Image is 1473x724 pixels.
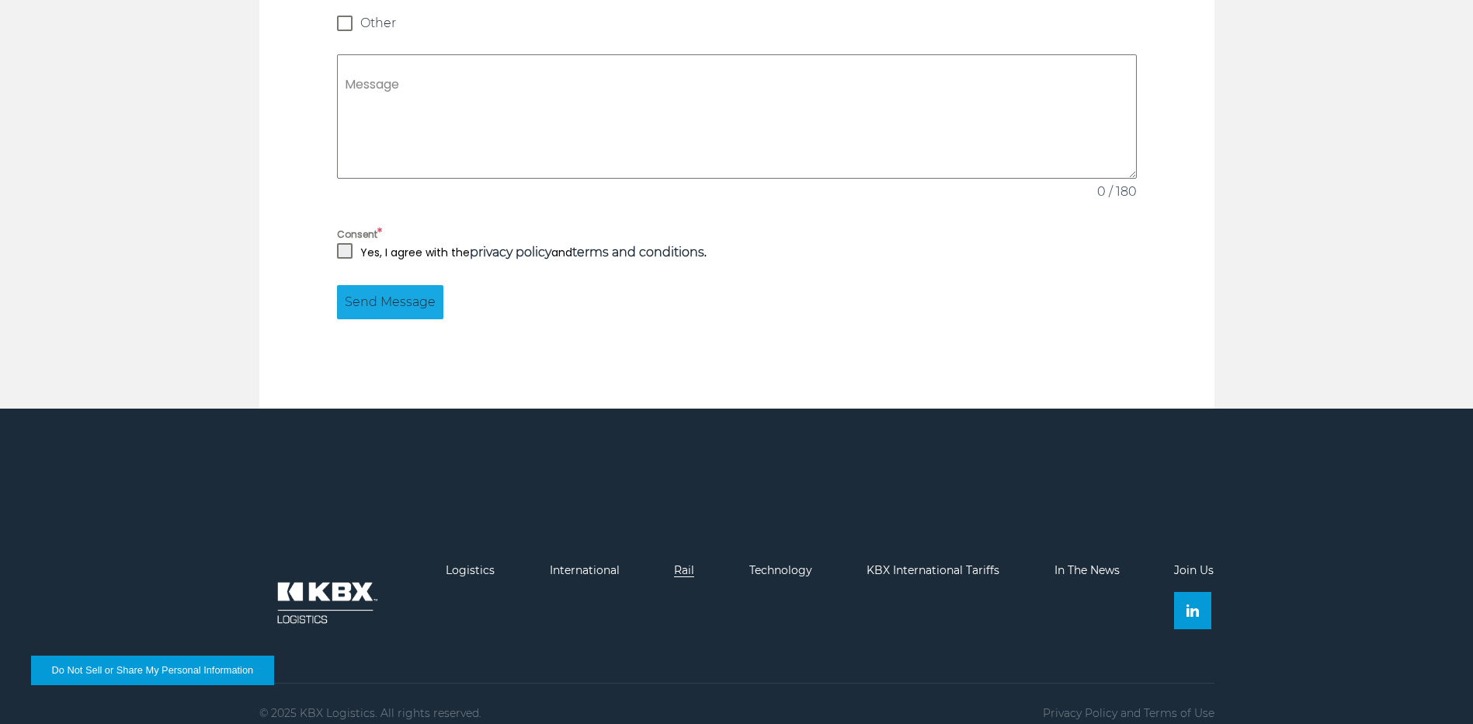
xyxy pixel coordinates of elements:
button: Send Message [337,285,443,319]
a: terms and conditions [572,245,704,259]
p: © 2025 KBX Logistics. All rights reserved. [259,707,481,719]
label: Other [337,16,1137,31]
span: Send Message [345,293,436,312]
a: Join Us [1174,563,1214,577]
a: International [550,563,620,577]
span: Other [360,16,396,31]
img: Linkedin [1186,604,1199,617]
a: KBX International Tariffs [867,563,999,577]
a: Rail [674,563,694,577]
label: Consent [337,225,1137,243]
button: Do Not Sell or Share My Personal Information [31,656,274,685]
span: 0 / 180 [1097,183,1137,201]
strong: . [572,245,707,260]
a: Logistics [446,563,495,577]
p: Yes, I agree with the and [360,243,707,262]
a: Privacy Policy [1043,706,1117,720]
a: Technology [749,563,812,577]
a: Terms of Use [1144,706,1214,720]
span: and [1120,706,1141,720]
img: kbx logo [259,564,391,642]
a: In The News [1054,563,1120,577]
a: privacy policy [470,245,551,259]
